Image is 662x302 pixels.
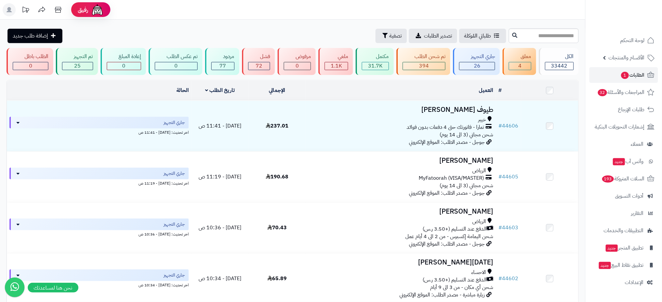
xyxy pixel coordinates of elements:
[62,62,92,70] div: 25
[598,89,607,96] span: 32
[621,72,629,79] span: 1
[9,128,189,135] div: اخر تحديث: [DATE] - 11:41 ص
[308,106,493,113] h3: طيوف [PERSON_NAME]
[175,62,178,70] span: 0
[266,173,288,181] span: 190.68
[267,275,287,282] span: 65.89
[423,276,487,284] span: الدفع عند التسليم (+3.50 ر.س)
[205,86,235,94] a: تاريخ الطلب
[499,275,519,282] a: #44602
[199,224,241,232] span: [DATE] - 10:36 ص
[589,275,658,290] a: الإعدادات
[589,205,658,221] a: التقارير
[589,67,658,83] a: الطلبات1
[405,233,493,240] span: شحن اليمامة إكسبرس - من 2 الى 4 أيام عمل
[478,116,486,124] span: خيبر
[403,53,445,60] div: تم شحن الطلب
[164,221,185,228] span: جاري التجهيز
[464,32,491,40] span: طلباتي المُوكلة
[551,62,568,70] span: 33442
[499,173,502,181] span: #
[589,257,658,273] a: تطبيق نقاط البيعجديد
[597,88,645,97] span: المراجعات والأسئلة
[423,225,487,233] span: الدفع عند التسليم (+3.50 ر.س)
[598,261,644,270] span: تطبيق نقاط البيع
[589,171,658,187] a: السلات المتروكة193
[589,188,658,204] a: أدوات التسويق
[621,36,645,45] span: لوحة التحكم
[266,122,288,130] span: 237.01
[164,170,185,177] span: جاري التجهيز
[501,48,537,75] a: معلق 4
[296,62,299,70] span: 0
[509,53,531,60] div: معلق
[602,174,645,183] span: السلات المتروكة
[499,122,502,130] span: #
[519,62,522,70] span: 4
[362,53,389,60] div: مكتمل
[122,62,125,70] span: 0
[99,48,147,75] a: إعادة المبلغ 0
[204,48,240,75] a: مردود 77
[407,124,484,131] span: تمارا - فاتورتك حتى 4 دفعات بدون فوائد
[248,53,270,60] div: فشل
[618,18,656,31] img: logo-2.png
[589,154,658,169] a: وآتس آبجديد
[499,86,502,94] a: #
[199,275,241,282] span: [DATE] - 10:34 ص
[499,122,519,130] a: #44606
[308,157,493,164] h3: [PERSON_NAME]
[538,48,580,75] a: الكل33442
[13,62,48,70] div: 0
[612,157,644,166] span: وآتس آب
[269,86,285,94] a: الإجمالي
[621,70,645,80] span: الطلبات
[595,122,645,131] span: إشعارات التحويلات البنكية
[62,53,93,60] div: تم التجهيز
[276,48,317,75] a: مرفوض 0
[9,230,189,237] div: اخر تحديث: [DATE] - 10:36 ص
[473,167,486,174] span: الرياض
[249,62,270,70] div: 72
[331,62,342,70] span: 1.1K
[403,62,445,70] div: 394
[499,173,519,181] a: #44605
[155,53,198,60] div: تم عكس الطلب
[625,278,644,287] span: الإعدادات
[368,62,383,70] span: 31.7K
[13,32,48,40] span: إضافة طلب جديد
[609,53,645,62] span: الأقسام والمنتجات
[308,259,493,266] h3: [DATE][PERSON_NAME]
[599,262,611,269] span: جديد
[589,84,658,100] a: المراجعات والأسئلة32
[602,175,614,183] span: 193
[317,48,354,75] a: ملغي 1.1K
[211,53,234,60] div: مردود
[409,189,485,197] span: جوجل - مصدر الطلب: الموقع الإلكتروني
[604,226,644,235] span: التطبيقات والخدمات
[479,86,493,94] a: العميل
[509,62,531,70] div: 4
[29,62,32,70] span: 0
[440,182,493,189] span: شحن مجاني (3 الى 14 يوم)
[8,29,62,43] a: إضافة طلب جديد
[107,53,141,60] div: إعادة المبلغ
[545,53,574,60] div: الكل
[409,29,457,43] a: تصدير الطلبات
[460,62,495,70] div: 26
[459,53,495,60] div: جاري التجهيز
[419,62,429,70] span: 394
[74,62,81,70] span: 25
[399,291,485,299] span: زيارة مباشرة - مصدر الطلب: الموقع الإلكتروني
[376,29,407,43] button: تصفية
[474,62,480,70] span: 26
[613,158,625,165] span: جديد
[606,245,618,252] span: جديد
[631,209,644,218] span: التقارير
[155,62,197,70] div: 0
[78,6,88,14] span: رفيق
[199,173,241,181] span: [DATE] - 11:19 ص
[499,224,519,232] a: #44603
[452,48,501,75] a: جاري التجهيز 26
[589,33,658,48] a: لوحة التحكم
